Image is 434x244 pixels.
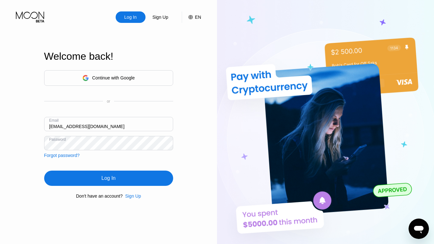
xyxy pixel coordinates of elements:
[44,171,173,186] div: Log In
[44,153,80,158] div: Forgot password?
[92,75,135,80] div: Continue with Google
[195,15,201,20] div: EN
[49,118,59,123] div: Email
[123,193,141,199] div: Sign Up
[49,137,66,142] div: Password
[76,193,123,199] div: Don't have an account?
[101,175,115,181] div: Log In
[44,51,173,62] div: Welcome back!
[107,99,110,104] div: or
[146,11,175,23] div: Sign Up
[409,219,429,239] iframe: Button to launch messaging window
[44,70,173,86] div: Continue with Google
[125,193,141,199] div: Sign Up
[182,11,201,23] div: EN
[152,14,169,20] div: Sign Up
[116,11,146,23] div: Log In
[124,14,137,20] div: Log In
